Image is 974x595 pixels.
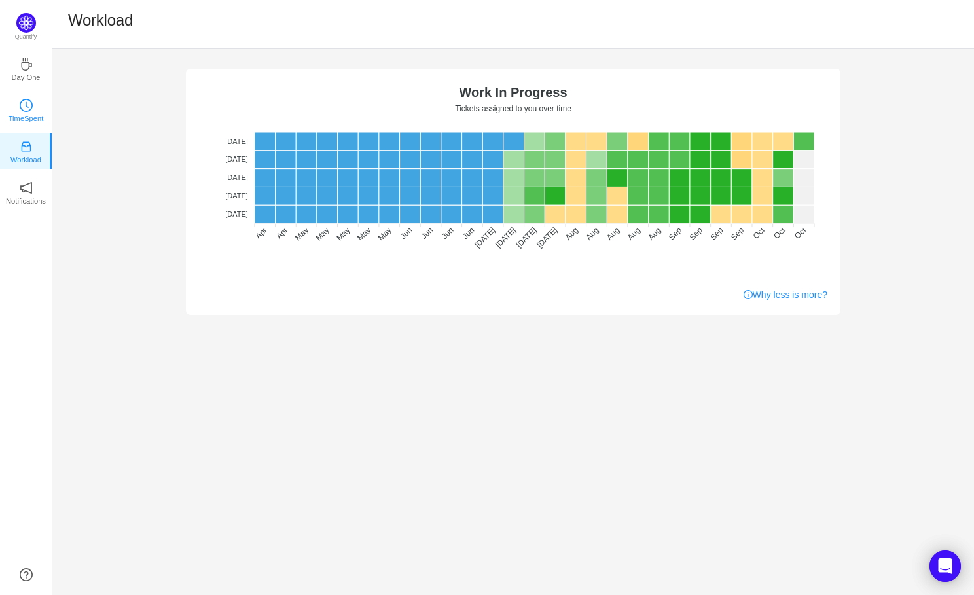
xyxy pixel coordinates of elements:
p: TimeSpent [9,113,44,124]
tspan: Sep [708,225,725,242]
tspan: Sep [688,225,704,242]
p: Day One [11,71,40,83]
tspan: [DATE] [535,226,559,250]
i: icon: inbox [20,140,33,153]
tspan: Aug [626,226,642,242]
i: icon: clock-circle [20,99,33,112]
tspan: [DATE] [225,173,248,181]
tspan: May [376,226,393,243]
tspan: May [293,226,310,243]
a: icon: notificationNotifications [20,185,33,198]
tspan: Sep [667,225,683,242]
tspan: Apr [274,226,289,241]
img: Quantify [16,13,36,33]
tspan: May [355,226,372,243]
tspan: [DATE] [225,210,248,218]
tspan: [DATE] [225,137,248,145]
div: Open Intercom Messenger [929,550,961,582]
tspan: Jun [461,226,477,242]
h1: Workload [68,10,133,30]
tspan: Aug [564,226,580,242]
tspan: [DATE] [514,226,539,250]
p: Quantify [15,33,37,42]
tspan: May [314,226,331,243]
a: icon: question-circle [20,568,33,581]
tspan: [DATE] [494,226,518,250]
i: icon: notification [20,181,33,194]
tspan: Jun [399,226,414,242]
i: icon: info-circle [744,290,753,299]
text: Work In Progress [459,85,567,99]
tspan: Sep [729,225,746,242]
tspan: Oct [772,225,787,241]
a: icon: inboxWorkload [20,144,33,157]
a: icon: coffeeDay One [20,62,33,75]
tspan: Aug [646,226,662,242]
p: Notifications [6,195,46,207]
a: Why less is more? [744,288,827,302]
tspan: Oct [793,225,808,241]
tspan: [DATE] [225,192,248,200]
tspan: Jun [440,226,456,242]
i: icon: coffee [20,58,33,71]
text: Tickets assigned to you over time [455,104,571,113]
p: Workload [10,154,41,166]
tspan: Aug [605,226,621,242]
tspan: May [334,226,352,243]
tspan: Aug [584,226,600,242]
tspan: Jun [419,226,435,242]
tspan: Oct [751,225,767,241]
tspan: [DATE] [473,226,497,250]
tspan: [DATE] [225,155,248,163]
tspan: Apr [254,226,269,241]
a: icon: clock-circleTimeSpent [20,103,33,116]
